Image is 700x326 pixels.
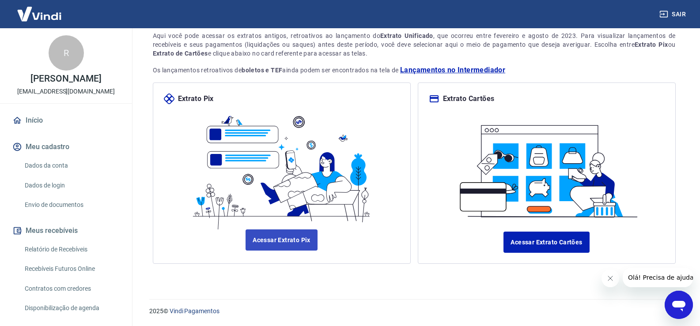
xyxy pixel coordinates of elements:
strong: Extrato Unificado [380,32,433,39]
p: Extrato Cartões [443,94,495,104]
a: Envio de documentos [21,196,121,214]
strong: boletos e TEF [242,67,282,74]
iframe: Mensagem da empresa [623,268,693,287]
div: Aqui você pode acessar os extratos antigos, retroativos ao lançamento do , que ocorreu entre feve... [153,31,676,58]
a: Dados da conta [21,157,121,175]
div: R [49,35,84,71]
a: Recebíveis Futuros Online [21,260,121,278]
a: Início [11,111,121,130]
button: Meus recebíveis [11,221,121,240]
p: [EMAIL_ADDRESS][DOMAIN_NAME] [17,87,115,96]
button: Sair [658,6,689,22]
a: Contratos com credores [21,280,121,298]
a: Dados de login [21,176,121,195]
a: Relatório de Recebíveis [21,240,121,259]
img: ilustracard.1447bf24807628a904eb562bb34ea6f9.svg [452,115,641,221]
img: Vindi [11,0,68,27]
iframe: Fechar mensagem [602,270,619,287]
p: [PERSON_NAME] [30,74,101,83]
iframe: Botão para abrir a janela de mensagens [665,291,693,319]
a: Vindi Pagamentos [170,307,219,315]
span: Olá! Precisa de ajuda? [5,6,74,13]
strong: Extrato de Cartões [153,50,208,57]
p: 2025 © [149,307,679,316]
a: Acessar Extrato Pix [246,229,318,251]
a: Lançamentos no Intermediador [400,65,505,75]
a: Acessar Extrato Cartões [503,232,589,253]
p: Os lançamentos retroativos de ainda podem ser encontrados na tela de [153,65,676,75]
strong: Extrato Pix [635,41,668,48]
a: Disponibilização de agenda [21,299,121,317]
p: Extrato Pix [178,94,214,104]
img: ilustrapix.38d2ed8fdf785898d64e9b5bf3a9451d.svg [187,104,376,229]
button: Meu cadastro [11,137,121,157]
